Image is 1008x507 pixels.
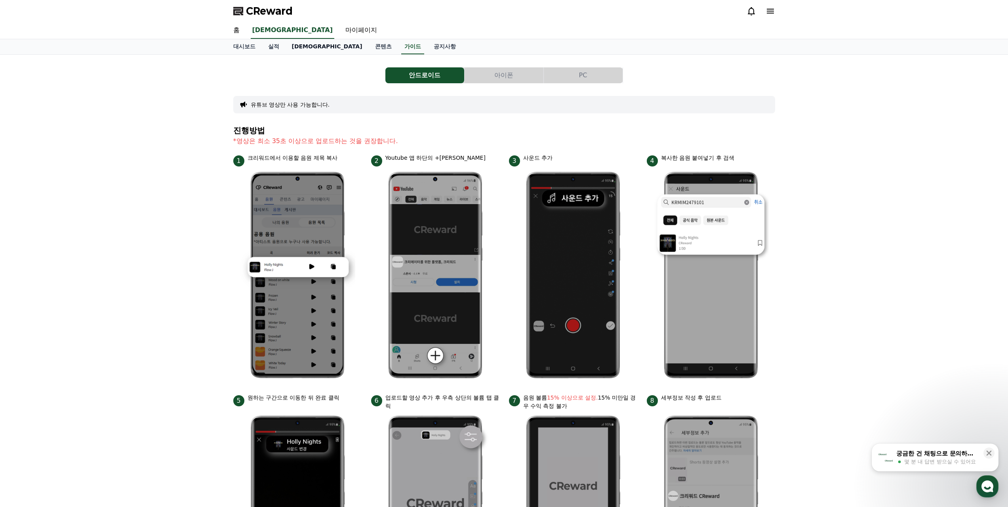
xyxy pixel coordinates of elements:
[25,263,30,270] span: 홈
[227,22,246,39] a: 홈
[515,166,631,384] img: 3.png
[339,22,383,39] a: 마이페이지
[547,394,598,401] bold: 15% 이상으로 설정.
[371,395,382,406] span: 6
[385,154,486,162] p: Youtube 앱 하단의 +[PERSON_NAME]
[251,22,334,39] a: [DEMOGRAPHIC_DATA]
[72,264,82,270] span: 대화
[233,5,293,17] a: CReward
[377,166,493,384] img: 2.png
[102,251,152,271] a: 설정
[251,101,330,109] button: 유튜브 영상만 사용 가능합니다.
[248,394,339,402] p: 원하는 구간으로 이동한 뒤 완료 클릭
[661,154,735,162] p: 복사한 음원 붙여넣기 후 검색
[385,67,465,83] a: 안드로이드
[544,67,623,83] button: PC
[233,136,775,146] p: *영상은 최소 35초 이상으로 업로드하는 것을 권장합니다.
[401,39,424,54] a: 가이드
[262,39,286,54] a: 실적
[52,251,102,271] a: 대화
[227,39,262,54] a: 대시보드
[427,39,462,54] a: 공지사항
[248,154,338,162] p: 크리워드에서 이용할 음원 제목 복사
[2,251,52,271] a: 홈
[509,395,520,406] span: 7
[122,263,132,270] span: 설정
[509,155,520,166] span: 3
[233,126,775,135] h4: 진행방법
[233,155,244,166] span: 1
[523,154,553,162] p: 사운드 추가
[286,39,369,54] a: [DEMOGRAPHIC_DATA]
[661,394,722,402] p: 세부정보 작성 후 업로드
[523,394,637,410] p: 음원 볼륨 15% 미만일 경우 수익 측정 불가
[647,155,658,166] span: 4
[647,395,658,406] span: 8
[240,166,355,384] img: 1.png
[371,155,382,166] span: 2
[465,67,543,83] button: 아이폰
[385,67,464,83] button: 안드로이드
[653,166,769,384] img: 4.png
[369,39,398,54] a: 콘텐츠
[233,395,244,406] span: 5
[246,5,293,17] span: CReward
[385,394,499,410] p: 업로드할 영상 추가 후 우측 상단의 볼륨 탭 클릭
